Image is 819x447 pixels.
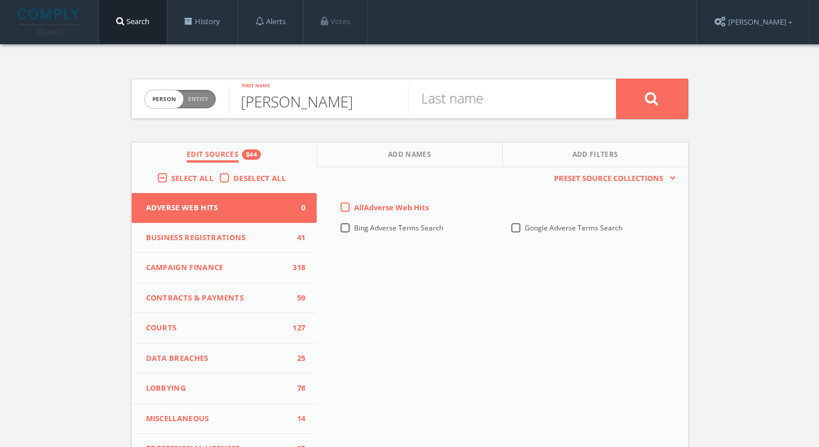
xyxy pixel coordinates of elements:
[146,413,289,425] span: Miscellaneous
[503,142,688,167] button: Add Filters
[572,149,618,163] span: Add Filters
[233,173,286,183] span: Deselect All
[132,373,317,404] button: Lobbying78
[132,253,317,283] button: Campaign Finance318
[187,149,239,163] span: Edit Sources
[388,149,431,163] span: Add Names
[132,223,317,253] button: Business Registrations41
[525,223,622,233] span: Google Adverse Terms Search
[132,193,317,223] button: Adverse Web Hits0
[171,173,213,183] span: Select All
[132,404,317,434] button: Miscellaneous14
[146,353,289,364] span: Data Breaches
[146,202,289,214] span: Adverse Web Hits
[242,149,261,160] div: 844
[548,173,676,184] button: Preset Source Collections
[288,232,305,244] span: 41
[132,283,317,314] button: Contracts & Payments59
[18,9,82,35] img: illumis
[288,202,305,214] span: 0
[354,223,443,233] span: Bing Adverse Terms Search
[146,262,289,273] span: Campaign Finance
[548,173,669,184] span: Preset Source Collections
[288,413,305,425] span: 14
[132,313,317,344] button: Courts127
[146,383,289,394] span: Lobbying
[288,353,305,364] span: 25
[288,292,305,304] span: 59
[288,383,305,394] span: 78
[132,142,317,167] button: Edit Sources844
[354,202,429,213] span: All Adverse Web Hits
[188,95,208,103] span: Entity
[146,322,289,334] span: Courts
[288,322,305,334] span: 127
[145,90,183,108] span: person
[317,142,503,167] button: Add Names
[132,344,317,374] button: Data Breaches25
[146,292,289,304] span: Contracts & Payments
[146,232,289,244] span: Business Registrations
[288,262,305,273] span: 318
